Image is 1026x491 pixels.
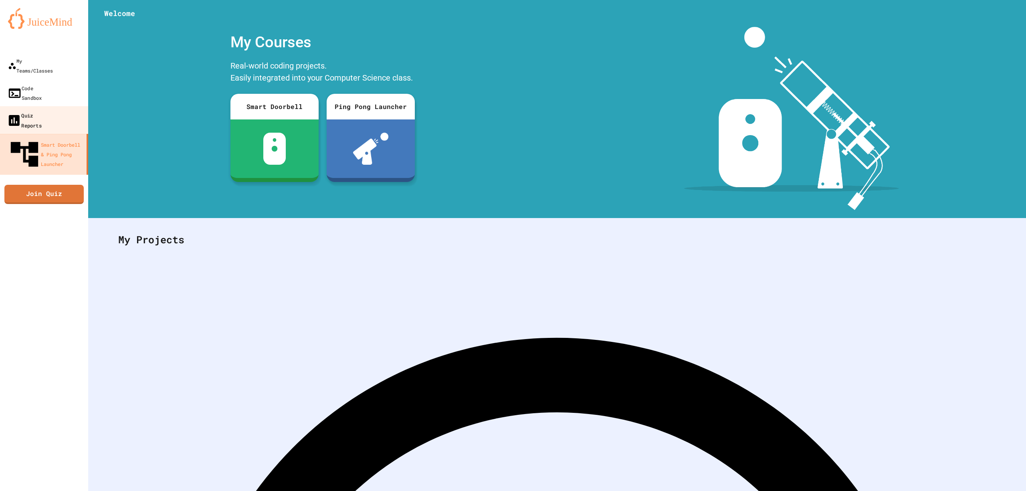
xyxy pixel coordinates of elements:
div: Smart Doorbell [230,94,319,119]
a: Join Quiz [4,185,84,204]
div: Ping Pong Launcher [327,94,415,119]
div: My Courses [226,27,419,58]
img: banner-image-my-projects.png [684,27,899,210]
img: logo-orange.svg [8,8,80,29]
div: My Projects [110,224,1004,255]
div: My Teams/Classes [8,56,53,75]
div: Real-world coding projects. Easily integrated into your Computer Science class. [226,58,419,88]
img: ppl-with-ball.png [353,133,389,165]
div: Smart Doorbell & Ping Pong Launcher [8,138,83,171]
div: Quiz Reports [7,110,42,130]
div: Code Sandbox [8,83,42,103]
img: sdb-white.svg [263,133,286,165]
